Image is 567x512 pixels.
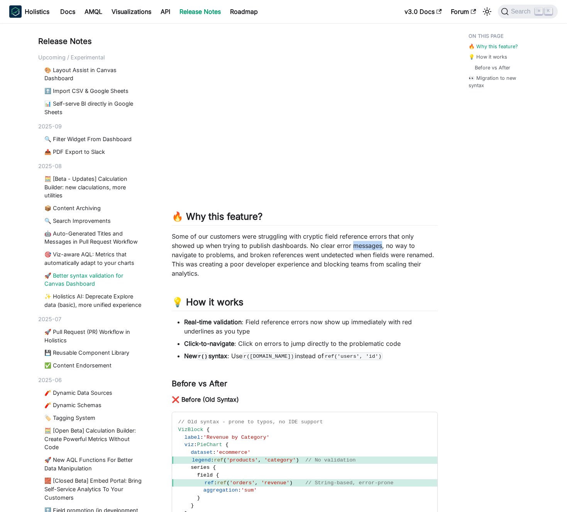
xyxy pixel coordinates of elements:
span: ( [223,457,227,463]
span: 'ecommerce' [216,450,250,455]
a: 💡 How it works [469,53,507,61]
div: 2025-07 [38,315,147,323]
span: ) [296,457,299,463]
span: : [211,457,214,463]
a: Roadmap [225,5,262,18]
h3: Before vs After [172,379,438,389]
div: 2025-09 [38,122,147,131]
li: : Field reference errors now show up immediately with red underlines as you type [184,317,438,336]
a: Docs [56,5,80,18]
a: 🧨 Dynamic Data Sources [44,389,144,397]
a: 📊 Self-serve BI directly in Google Sheets [44,99,144,116]
a: ⬆️ Import CSV & Google Sheets [44,87,144,95]
span: // Old syntax - prone to typos, no IDE support [178,419,323,425]
span: legend [192,457,211,463]
span: , [258,457,261,463]
span: ref [214,457,223,463]
code: r() [197,352,209,360]
a: v3.0 Docs [400,5,446,18]
span: { [213,465,216,470]
a: 🏷️ Tagging System [44,414,144,422]
span: field [197,472,213,478]
kbd: K [545,8,552,15]
a: ✨ Holistics AI: Deprecate Explore data (basic), more unified experience [44,292,144,309]
img: Holistics [9,5,22,18]
span: , [255,480,258,486]
span: } [191,503,194,509]
span: : [213,450,216,455]
span: 'Revenue by Category' [203,435,269,440]
span: 'revenue' [261,480,289,486]
span: 'orders' [230,480,255,486]
span: ) [289,480,293,486]
a: 💾 Reusable Component Library [44,349,144,357]
a: 🧮 [Open Beta] Calculation Builder: Create Powerful Metrics Without Code [44,426,144,451]
a: Forum [446,5,481,18]
span: : [194,442,197,448]
a: 🎨 Layout Assist in Canvas Dashboard [44,66,144,83]
span: viz [184,442,194,448]
span: { [206,427,210,433]
a: HolisticsHolistics [9,5,49,18]
p: Some of our customers were struggling with cryptic field reference errors that only showed up whe... [172,232,438,278]
button: Switch between dark and light mode (currently light mode) [481,5,493,18]
span: label [184,435,200,440]
span: VizBlock [178,427,203,433]
a: 🧨 Dynamic Schemas [44,401,144,409]
span: // No validation [305,457,356,463]
a: 🔍 Filter Widget From Dashboard [44,135,144,143]
a: Visualizations [107,5,156,18]
code: r([DOMAIN_NAME]) [242,352,295,360]
strong: Real-time validation [184,318,242,326]
a: 🚀 New AQL Functions For Better Data Manipulation [44,456,144,472]
strong: ❌ Before (Old Syntax) [172,396,239,403]
li: : Use instead of [184,351,438,360]
span: dataset [191,450,213,455]
h2: 💡 How it works [172,296,438,311]
span: { [225,442,228,448]
a: Release Notes [175,5,225,18]
span: aggregation [203,487,238,493]
span: 'category' [264,457,296,463]
a: 🔍 Search Improvements [44,217,144,225]
span: 'sum' [241,487,257,493]
a: 🚀 Pull Request (PR) Workflow in Holistics [44,328,144,344]
span: : [200,435,203,440]
a: 🔥 Why this feature? [469,43,518,50]
span: Search [509,8,535,15]
span: : [214,480,217,486]
iframe: YouTube video player [172,31,438,192]
a: 📤 PDF Export to Slack [44,148,144,156]
a: ✅ Content Endorsement [44,361,144,370]
div: Upcoming / Experimental [38,53,147,62]
code: ref('users', 'id') [324,352,383,360]
div: 2025-08 [38,162,147,170]
li: : Click on errors to jump directly to the problematic code [184,339,438,348]
span: ref [205,480,214,486]
b: Holistics [25,7,49,16]
span: { [216,472,219,478]
div: 2025-06 [38,376,147,384]
strong: New syntax [184,352,228,360]
span: 'products' [227,457,258,463]
a: Before vs After [475,64,510,71]
a: 🎯 Viz-aware AQL: Metrics that automatically adapt to your charts [44,250,144,267]
a: 📦 Content Archiving [44,204,144,212]
a: API [156,5,175,18]
span: } [197,495,200,501]
span: // String-based, error-prone [305,480,393,486]
a: 🚀 Better syntax validation for Canvas Dashboard [44,271,144,288]
h2: 🔥 Why this feature? [172,211,438,226]
a: AMQL [80,5,107,18]
a: 🧮 [Beta - Updates] Calculation Builder: new claculations, more utilities [44,175,144,200]
kbd: ⌘ [535,8,543,15]
span: ref [217,480,226,486]
nav: Blog recent posts navigation [38,35,147,512]
a: 🤖 Auto-Generated Titles and Messages in Pull Request Workflow [44,229,144,246]
a: 🧱 [Closed Beta] Embed Portal: Bring Self-Service Analytics To Your Customers [44,477,144,502]
span: : [238,487,241,493]
span: series [191,465,210,470]
button: Search (Command+K) [498,5,558,19]
span: PieChart [197,442,222,448]
strong: Click-to-navigate [184,340,234,347]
